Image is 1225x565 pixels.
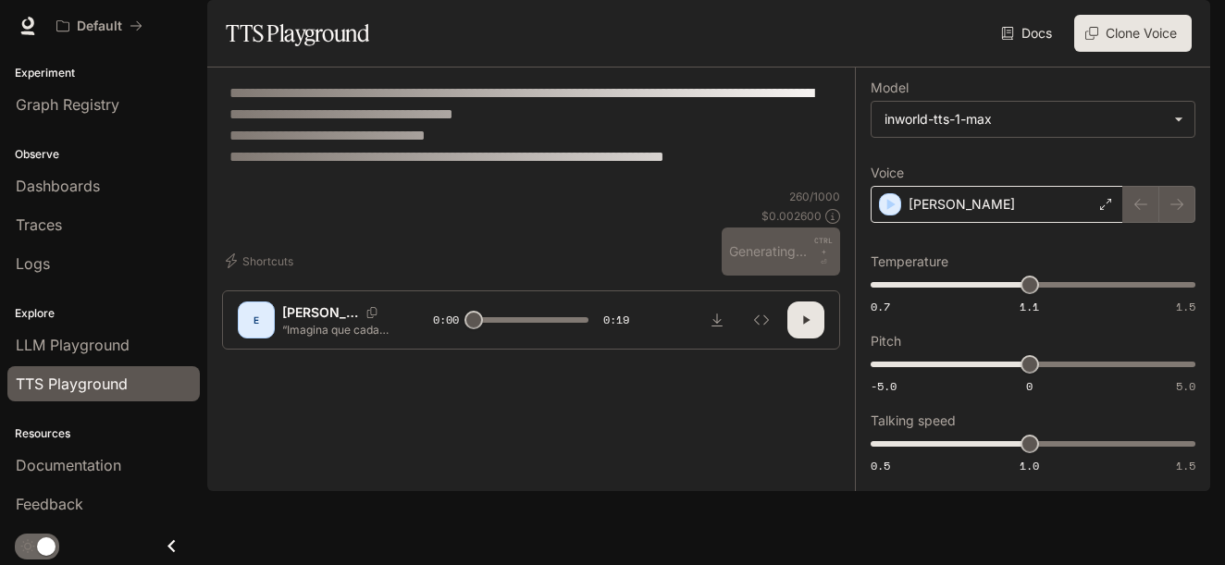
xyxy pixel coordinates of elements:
p: Voice [871,166,904,179]
span: 0.7 [871,299,890,314]
div: E [241,305,271,335]
span: 0:00 [433,311,459,329]
button: Inspect [743,301,780,338]
p: “Imagina que cada video que publiques trabaje por ti las 24 horas, atrayendo visitas y generando ... [282,322,389,338]
span: 0 [1026,378,1033,394]
div: inworld-tts-1-max [885,110,1165,129]
span: -5.0 [871,378,897,394]
span: 5.0 [1176,378,1195,394]
span: 1.5 [1176,458,1195,473]
button: Clone Voice [1074,15,1192,52]
button: Shortcuts [222,246,301,276]
p: Default [77,18,122,34]
p: Talking speed [871,414,956,427]
p: 260 / 1000 [789,189,840,204]
button: All workspaces [48,7,151,44]
p: Temperature [871,255,948,268]
p: [PERSON_NAME] [909,195,1015,214]
a: Docs [997,15,1059,52]
span: 0:19 [603,311,629,329]
button: Download audio [699,301,736,338]
span: 1.0 [1020,458,1039,473]
p: $ 0.002600 [761,208,822,224]
span: 0.5 [871,458,890,473]
p: [PERSON_NAME] [282,303,359,322]
span: 1.5 [1176,299,1195,314]
span: 1.1 [1020,299,1039,314]
button: Copy Voice ID [359,307,385,318]
h1: TTS Playground [226,15,369,52]
p: Pitch [871,335,901,348]
p: Model [871,81,909,94]
div: inworld-tts-1-max [872,102,1194,137]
